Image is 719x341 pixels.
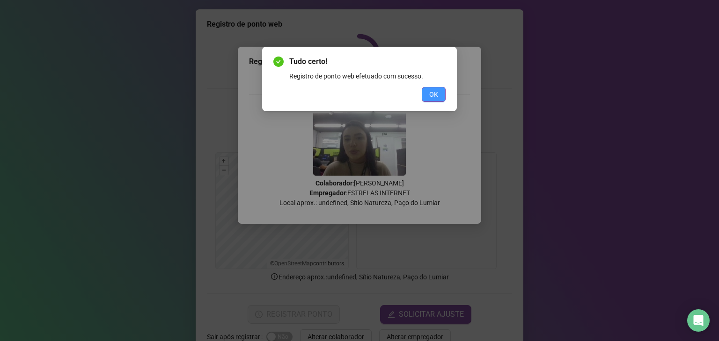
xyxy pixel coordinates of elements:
button: OK [422,87,446,102]
div: Open Intercom Messenger [687,309,710,332]
span: Tudo certo! [289,56,446,67]
div: Registro de ponto web efetuado com sucesso. [289,71,446,81]
span: check-circle [273,57,284,67]
span: OK [429,89,438,99]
